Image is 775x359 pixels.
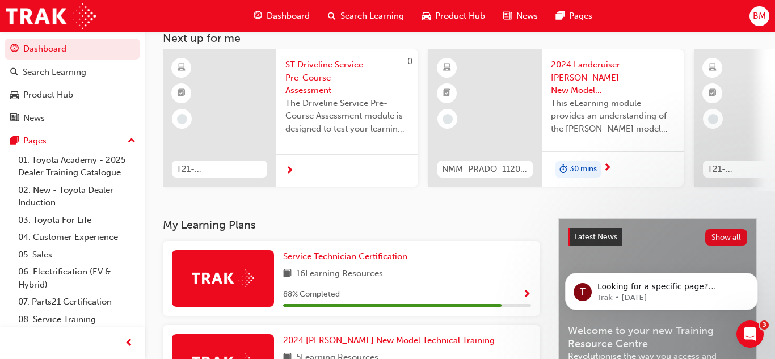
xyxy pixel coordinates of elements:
[5,62,140,83] a: Search Learning
[178,61,186,75] span: learningResourceType_ELEARNING-icon
[523,290,531,300] span: Show Progress
[285,97,409,136] span: The Driveline Service Pre-Course Assessment module is designed to test your learning and understa...
[568,228,747,246] a: Latest NewsShow all
[568,324,747,350] span: Welcome to your new Training Resource Centre
[516,10,538,23] span: News
[435,10,485,23] span: Product Hub
[340,10,404,23] span: Search Learning
[14,212,140,229] a: 03. Toyota For Life
[5,130,140,151] button: Pages
[319,5,413,28] a: search-iconSearch Learning
[145,32,775,45] h3: Next up for me
[10,113,19,124] span: news-icon
[23,88,73,102] div: Product Hub
[10,44,19,54] span: guage-icon
[442,163,528,176] span: NMM_PRADO_112024_MODULE_1
[5,36,140,130] button: DashboardSearch LearningProduct HubNews
[254,9,262,23] span: guage-icon
[14,181,140,212] a: 02. New - Toyota Dealer Induction
[443,114,453,124] span: learningRecordVerb_NONE-icon
[494,5,547,28] a: news-iconNews
[10,67,18,78] span: search-icon
[328,9,336,23] span: search-icon
[267,10,310,23] span: Dashboard
[177,114,187,124] span: learningRecordVerb_NONE-icon
[14,293,140,311] a: 07. Parts21 Certification
[709,61,717,75] span: learningResourceType_ELEARNING-icon
[10,136,19,146] span: pages-icon
[547,5,601,28] a: pages-iconPages
[283,335,495,345] span: 2024 [PERSON_NAME] New Model Technical Training
[556,9,565,23] span: pages-icon
[559,162,567,177] span: duration-icon
[603,163,612,174] span: next-icon
[128,134,136,149] span: up-icon
[753,10,766,23] span: BM
[283,267,292,281] span: book-icon
[443,61,451,75] span: learningResourceType_ELEARNING-icon
[503,9,512,23] span: news-icon
[413,5,494,28] a: car-iconProduct Hub
[245,5,319,28] a: guage-iconDashboard
[283,334,499,347] a: 2024 [PERSON_NAME] New Model Technical Training
[296,267,383,281] span: 16 Learning Resources
[14,151,140,181] a: 01. Toyota Academy - 2025 Dealer Training Catalogue
[125,336,133,350] span: prev-icon
[443,86,451,101] span: booktick-icon
[551,58,675,97] span: 2024 Landcruiser [PERSON_NAME] New Model Mechanisms - Model Outline 1
[23,112,45,125] div: News
[283,288,340,301] span: 88 % Completed
[5,85,140,105] a: Product Hub
[551,97,675,136] span: This eLearning module provides an understanding of the [PERSON_NAME] model line-up and its Katash...
[6,3,96,29] img: Trak
[428,49,684,187] a: NMM_PRADO_112024_MODULE_12024 Landcruiser [PERSON_NAME] New Model Mechanisms - Model Outline 1Thi...
[570,163,597,176] span: 30 mins
[14,229,140,246] a: 04. Customer Experience
[5,108,140,129] a: News
[5,39,140,60] a: Dashboard
[574,232,617,242] span: Latest News
[569,10,592,23] span: Pages
[407,56,412,66] span: 0
[178,86,186,101] span: booktick-icon
[523,288,531,302] button: Show Progress
[14,311,140,328] a: 08. Service Training
[163,49,418,187] a: 0T21-STDLS_PRE_EXAMST Driveline Service - Pre-Course AssessmentThe Driveline Service Pre-Course A...
[285,58,409,97] span: ST Driveline Service - Pre-Course Assessment
[285,166,294,176] span: next-icon
[23,134,47,147] div: Pages
[760,320,769,330] span: 3
[708,114,718,124] span: learningRecordVerb_NONE-icon
[709,86,717,101] span: booktick-icon
[422,9,431,23] span: car-icon
[736,320,764,348] iframe: Intercom live chat
[548,249,775,328] iframe: Intercom notifications message
[14,263,140,293] a: 06. Electrification (EV & Hybrid)
[192,269,254,287] img: Trak
[10,90,19,100] span: car-icon
[23,66,86,79] div: Search Learning
[14,246,140,264] a: 05. Sales
[176,163,263,176] span: T21-STDLS_PRE_EXAM
[163,218,540,231] h3: My Learning Plans
[749,6,769,26] button: BM
[705,229,748,246] button: Show all
[283,250,412,263] a: Service Technician Certification
[283,251,407,261] span: Service Technician Certification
